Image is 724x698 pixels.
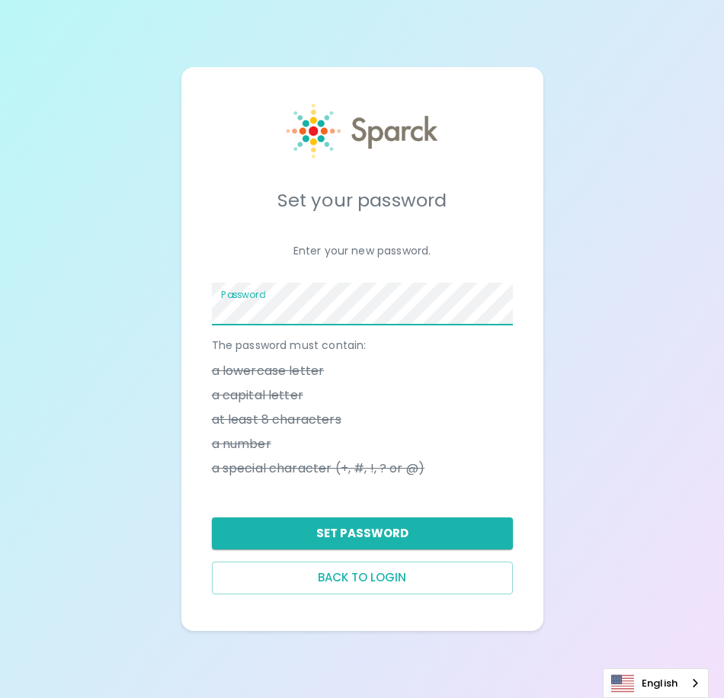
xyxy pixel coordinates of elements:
span: a special character (+, #, !, ? or @) [212,459,425,478]
a: English [604,669,708,697]
div: Language [603,668,709,698]
span: a number [212,435,271,453]
p: The password must contain: [212,338,513,353]
h5: Set your password [212,188,513,213]
p: Enter your new password. [212,243,513,258]
label: Password [221,288,265,301]
aside: Language selected: English [603,668,709,698]
img: Sparck logo [287,104,437,158]
span: a capital letter [212,386,303,405]
span: at least 8 characters [212,411,341,429]
button: Back to login [212,562,513,594]
span: a lowercase letter [212,362,325,380]
button: Set Password [212,517,513,549]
